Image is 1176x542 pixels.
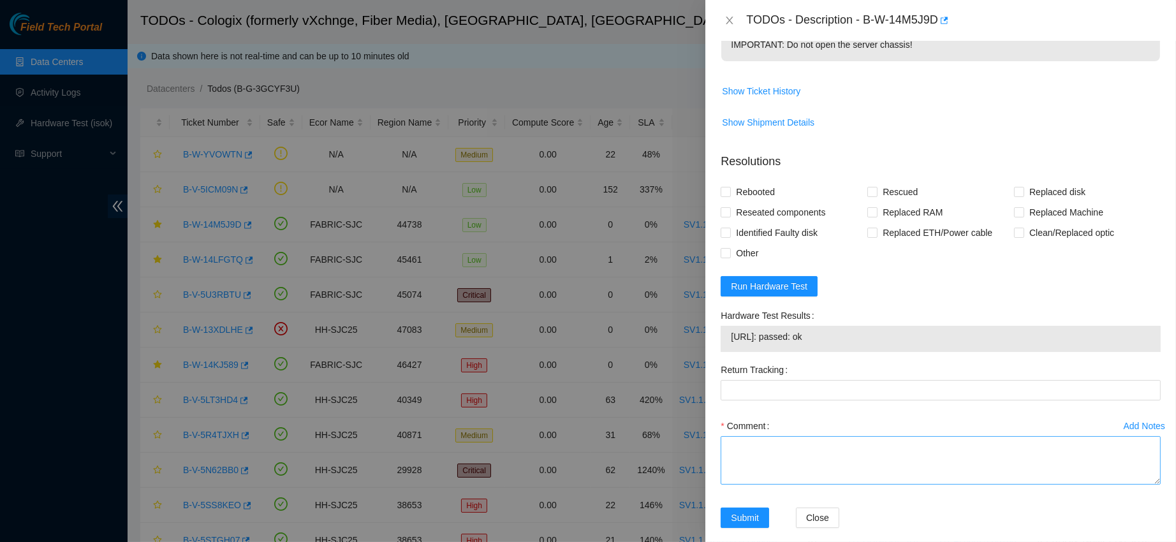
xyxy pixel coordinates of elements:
span: Close [806,511,829,525]
button: Submit [721,508,769,528]
label: Return Tracking [721,360,793,380]
span: Submit [731,511,759,525]
p: Resolutions [721,143,1161,170]
div: TODOs - Description - B-W-14M5J9D [746,10,1161,31]
label: Hardware Test Results [721,305,819,326]
span: Reseated components [731,202,830,223]
span: Replaced RAM [878,202,948,223]
span: Replaced Machine [1024,202,1108,223]
span: Identified Faulty disk [731,223,823,243]
span: Replaced ETH/Power cable [878,223,997,243]
button: Show Shipment Details [721,112,815,133]
span: Run Hardware Test [731,279,807,293]
button: Close [721,15,739,27]
input: Return Tracking [721,380,1161,400]
span: Show Shipment Details [722,115,814,129]
button: Add Notes [1123,416,1166,436]
span: Show Ticket History [722,84,800,98]
span: Replaced disk [1024,182,1091,202]
span: Clean/Replaced optic [1024,223,1119,243]
button: Show Ticket History [721,81,801,101]
button: Run Hardware Test [721,276,818,297]
label: Comment [721,416,774,436]
span: close [724,15,735,26]
span: Other [731,243,763,263]
button: Close [796,508,839,528]
span: Rescued [878,182,923,202]
textarea: Comment [721,436,1161,485]
span: Rebooted [731,182,780,202]
div: Add Notes [1124,421,1165,430]
span: [URL]: passed: ok [731,330,1150,344]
